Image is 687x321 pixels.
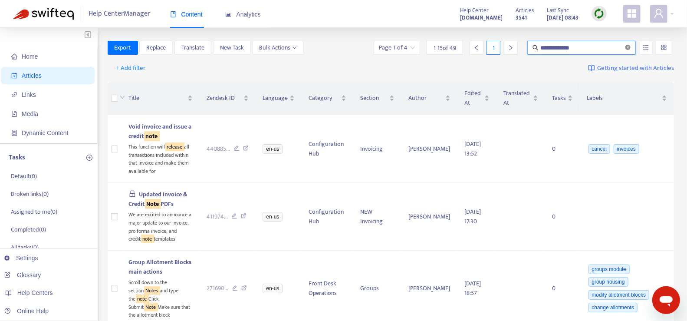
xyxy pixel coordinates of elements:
[89,6,151,22] span: Help Center Manager
[625,44,631,52] span: close-circle
[129,257,192,277] span: Group Allotment Blocks main actions
[22,129,68,136] span: Dynamic Content
[464,278,481,298] span: [DATE] 18:57
[136,295,149,303] sqkw: note
[108,41,138,55] button: Export
[302,183,353,251] td: Configuration Hub
[116,63,146,73] span: + Add filter
[11,207,57,216] p: Assigned to me ( 0 )
[207,144,230,154] span: 440885 ...
[614,144,639,154] span: invoices
[11,111,17,117] span: file-image
[129,93,186,103] span: Title
[263,144,283,154] span: en-us
[464,139,481,159] span: [DATE] 13:52
[594,8,605,19] img: sync.dc5367851b00ba804db3.png
[144,303,158,311] sqkw: Note
[145,199,161,209] sqkw: Note
[11,225,46,234] p: Completed ( 0 )
[170,11,203,18] span: Content
[220,43,244,53] span: New Task
[11,73,17,79] span: account-book
[464,89,483,108] span: Edited At
[516,6,534,15] span: Articles
[129,122,192,141] span: Void invoice and issue a credit
[13,8,74,20] img: Swifteq
[309,93,339,103] span: Category
[496,82,545,115] th: Translated At
[11,189,49,199] p: Broken links ( 0 )
[22,91,36,98] span: Links
[129,189,188,209] span: Updated Invoice & Credit PDFs
[460,6,489,15] span: Help Center
[533,45,539,51] span: search
[654,8,664,19] span: user
[263,93,288,103] span: Language
[263,284,283,293] span: en-us
[11,130,17,136] span: container
[141,235,154,243] sqkw: note
[587,93,660,103] span: Labels
[545,82,580,115] th: Tasks
[460,13,503,23] strong: [DOMAIN_NAME]
[293,46,297,50] span: down
[213,41,251,55] button: New Task
[408,93,444,103] span: Author
[588,277,628,287] span: group housing
[17,289,53,296] span: Help Centers
[260,43,297,53] span: Bulk Actions
[110,61,153,75] button: + Add filter
[22,110,38,117] span: Media
[86,155,92,161] span: plus-circle
[9,152,25,163] p: Tasks
[360,93,388,103] span: Section
[263,212,283,222] span: en-us
[122,82,200,115] th: Title
[652,286,680,314] iframe: Button to launch messaging window
[22,53,38,60] span: Home
[139,41,173,55] button: Replace
[547,13,579,23] strong: [DATE] 08:43
[11,53,17,60] span: home
[165,142,184,151] sqkw: release
[4,308,49,314] a: Online Help
[401,183,457,251] td: [PERSON_NAME]
[508,45,514,51] span: right
[115,43,131,53] span: Export
[625,45,631,50] span: close-circle
[253,41,304,55] button: Bulk Actionsdown
[129,209,193,243] div: We are excited to announce a major update to our invoice, pro forma invoice, and credit templates
[256,82,302,115] th: Language
[588,144,611,154] span: cancel
[302,115,353,183] td: Configuration Hub
[643,44,649,50] span: unordered-list
[473,45,480,51] span: left
[457,82,496,115] th: Edited At
[11,243,39,252] p: All tasks ( 0 )
[627,8,637,19] span: appstore
[588,265,630,274] span: groups module
[597,63,674,73] span: Getting started with Articles
[4,255,38,261] a: Settings
[588,61,674,75] a: Getting started with Articles
[207,93,242,103] span: Zendesk ID
[353,115,401,183] td: Invoicing
[516,13,527,23] strong: 3541
[545,115,580,183] td: 0
[588,303,638,312] span: change allotments
[174,41,211,55] button: Translate
[401,82,457,115] th: Author
[639,41,653,55] button: unordered-list
[547,6,569,15] span: Last Sync
[588,290,650,300] span: modify allotment blocks
[129,190,136,197] span: lock
[11,92,17,98] span: link
[552,93,566,103] span: Tasks
[545,183,580,251] td: 0
[580,82,674,115] th: Labels
[11,172,37,181] p: Default ( 0 )
[401,115,457,183] td: [PERSON_NAME]
[144,286,160,295] sqkw: Notes
[302,82,353,115] th: Category
[464,207,481,226] span: [DATE] 17:30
